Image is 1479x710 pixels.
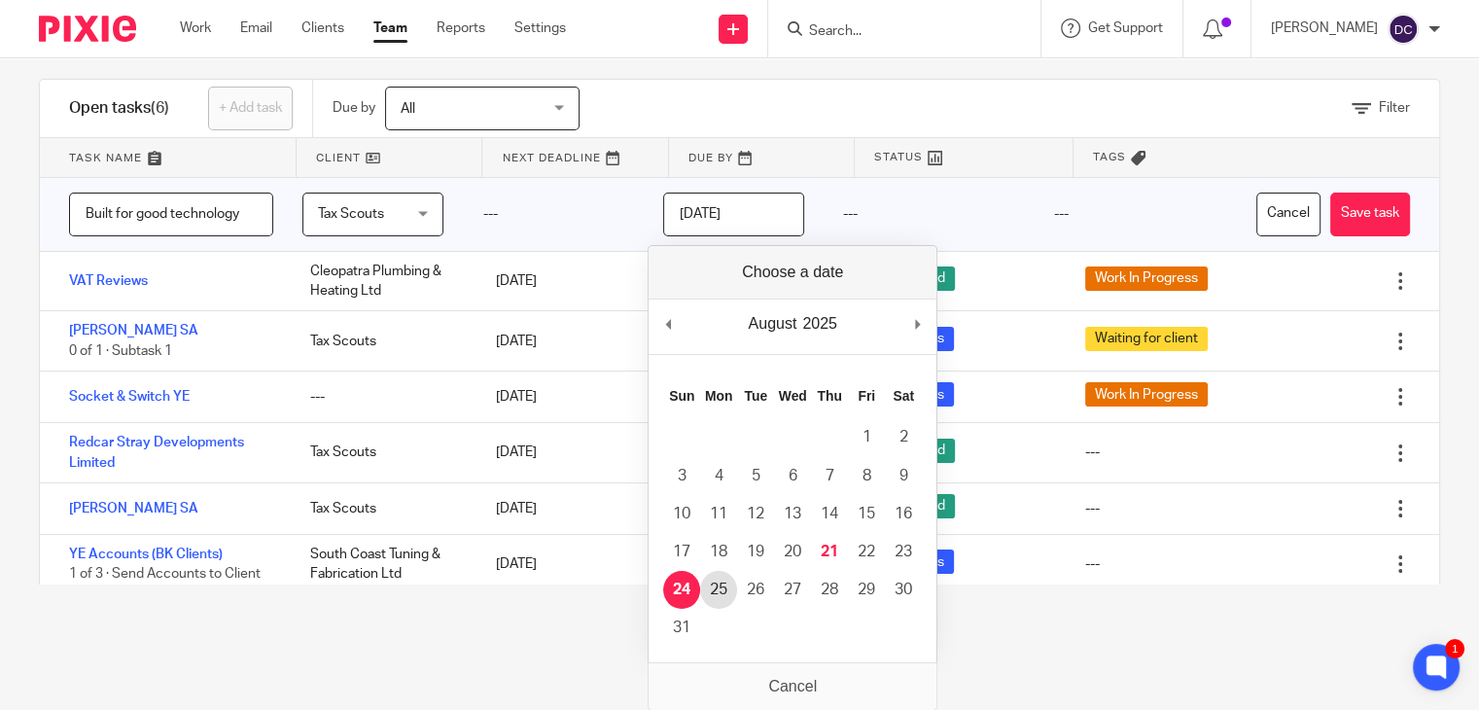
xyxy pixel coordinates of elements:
[885,533,922,571] button: 23
[1271,18,1378,38] p: [PERSON_NAME]
[811,495,848,533] button: 14
[1085,382,1208,407] span: Work In Progress
[848,457,885,495] button: 8
[700,571,737,609] button: 25
[818,388,842,404] abbr: Thursday
[69,344,172,358] span: 0 of 1 · Subtask 1
[208,87,293,130] a: + Add task
[437,18,485,38] a: Reports
[885,571,922,609] button: 30
[69,548,223,561] a: YE Accounts (BK Clients)
[848,533,885,571] button: 22
[811,571,848,609] button: 28
[401,102,415,116] span: All
[811,457,848,495] button: 7
[476,433,662,472] div: [DATE]
[291,535,476,594] div: South Coast Tuning & Fabrication Ltd
[476,262,662,301] div: [DATE]
[69,390,190,404] a: Socket & Switch YE
[69,324,198,337] a: [PERSON_NAME] SA
[663,457,700,495] button: 3
[69,274,148,288] a: VAT Reviews
[705,388,732,404] abbr: Monday
[1085,327,1208,351] span: Waiting for client
[463,178,643,251] div: ---
[848,495,885,533] button: 15
[824,178,1036,251] div: ---
[774,533,811,571] button: 20
[1256,193,1321,236] button: Cancel
[893,388,914,404] abbr: Saturday
[69,98,169,119] h1: Open tasks
[318,207,384,221] span: Tax Scouts
[700,495,737,533] button: 11
[69,568,261,582] span: 1 of 3 · Send Accounts to Client
[774,495,811,533] button: 13
[874,149,923,165] span: Status
[476,377,662,416] div: [DATE]
[663,609,700,647] button: 31
[291,433,476,472] div: Tax Scouts
[663,571,700,609] button: 24
[700,457,737,495] button: 4
[807,23,982,41] input: Search
[373,18,407,38] a: Team
[1085,443,1100,462] div: ---
[69,436,244,469] a: Redcar Stray Developments Limited
[1085,499,1100,518] div: ---
[240,18,272,38] a: Email
[69,502,198,515] a: [PERSON_NAME] SA
[476,489,662,528] div: [DATE]
[1088,21,1163,35] span: Get Support
[885,495,922,533] button: 16
[1035,178,1247,251] div: ---
[291,489,476,528] div: Tax Scouts
[514,18,566,38] a: Settings
[333,98,375,118] p: Due by
[774,457,811,495] button: 6
[476,545,662,584] div: [DATE]
[669,388,694,404] abbr: Sunday
[301,18,344,38] a: Clients
[658,309,678,338] button: Previous Month
[848,571,885,609] button: 29
[1388,14,1419,45] img: svg%3E
[291,377,476,416] div: ---
[848,418,885,456] button: 1
[700,533,737,571] button: 18
[69,193,273,236] input: Task name
[1445,639,1464,658] div: 1
[811,533,848,571] button: 21
[737,533,774,571] button: 19
[180,18,211,38] a: Work
[737,495,774,533] button: 12
[663,495,700,533] button: 10
[39,16,136,42] img: Pixie
[885,418,922,456] button: 2
[476,322,662,361] div: [DATE]
[1379,101,1410,115] span: Filter
[291,322,476,361] div: Tax Scouts
[663,533,700,571] button: 17
[779,388,807,404] abbr: Wednesday
[1093,149,1126,165] span: Tags
[774,571,811,609] button: 27
[1330,193,1410,236] button: Save task
[885,457,922,495] button: 9
[858,388,875,404] abbr: Friday
[737,571,774,609] button: 26
[744,388,767,404] abbr: Tuesday
[291,252,476,311] div: Cleopatra Plumbing & Heating Ltd
[799,309,840,338] div: 2025
[746,309,800,338] div: August
[663,193,804,236] input: Use the arrow keys to pick a date
[151,100,169,116] span: (6)
[1085,266,1208,291] span: Work In Progress
[737,457,774,495] button: 5
[1085,554,1100,574] div: ---
[907,309,927,338] button: Next Month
